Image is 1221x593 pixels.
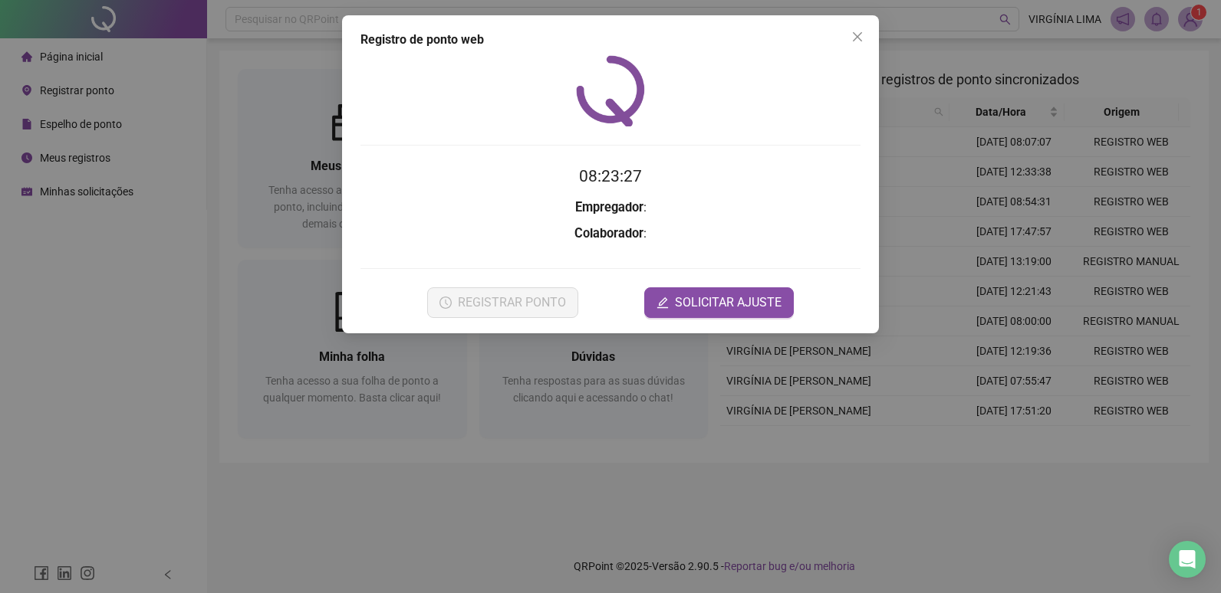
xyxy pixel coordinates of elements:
[360,31,861,49] div: Registro de ponto web
[657,296,669,309] span: edit
[360,198,861,218] h3: :
[575,200,643,215] strong: Empregador
[1169,541,1206,578] div: Open Intercom Messenger
[576,55,645,126] img: QRPoint
[644,287,794,318] button: editSOLICITAR AJUSTE
[360,224,861,244] h3: :
[579,167,642,185] time: 08:23:27
[675,293,782,312] span: SOLICITAR AJUSTE
[851,31,864,43] span: close
[845,25,870,49] button: Close
[427,287,578,318] button: REGISTRAR PONTO
[574,226,643,241] strong: Colaborador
